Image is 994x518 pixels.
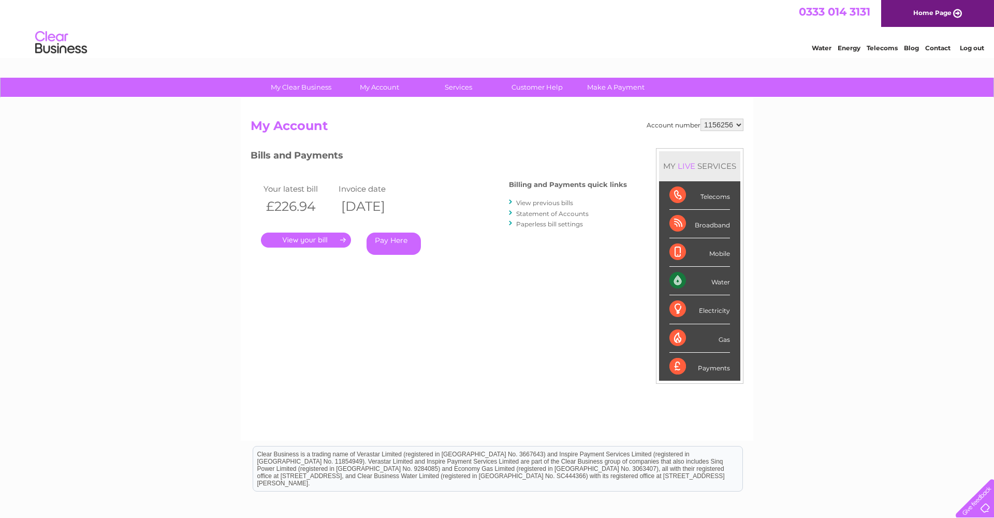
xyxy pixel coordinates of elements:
[516,210,589,218] a: Statement of Accounts
[336,196,411,217] th: [DATE]
[669,324,730,353] div: Gas
[494,78,580,97] a: Customer Help
[960,44,984,52] a: Log out
[669,295,730,324] div: Electricity
[647,119,743,131] div: Account number
[867,44,898,52] a: Telecoms
[676,161,697,171] div: LIVE
[799,5,870,18] a: 0333 014 3131
[261,196,336,217] th: £226.94
[516,199,573,207] a: View previous bills
[416,78,501,97] a: Services
[516,220,583,228] a: Paperless bill settings
[904,44,919,52] a: Blog
[573,78,659,97] a: Make A Payment
[659,151,740,181] div: MY SERVICES
[367,233,421,255] a: Pay Here
[669,238,730,267] div: Mobile
[669,210,730,238] div: Broadband
[337,78,422,97] a: My Account
[669,353,730,381] div: Payments
[261,182,336,196] td: Your latest bill
[251,148,627,166] h3: Bills and Payments
[812,44,831,52] a: Water
[261,233,351,248] a: .
[35,27,87,59] img: logo.png
[253,6,742,50] div: Clear Business is a trading name of Verastar Limited (registered in [GEOGRAPHIC_DATA] No. 3667643...
[669,181,730,210] div: Telecoms
[925,44,951,52] a: Contact
[336,182,411,196] td: Invoice date
[669,267,730,295] div: Water
[838,44,860,52] a: Energy
[258,78,344,97] a: My Clear Business
[509,181,627,189] h4: Billing and Payments quick links
[251,119,743,138] h2: My Account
